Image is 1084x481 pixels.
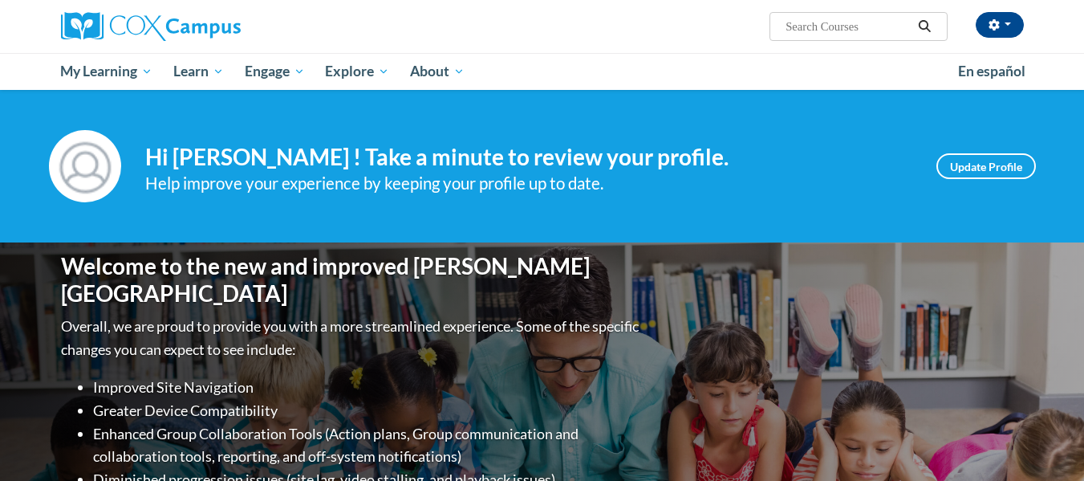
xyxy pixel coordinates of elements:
[93,399,643,422] li: Greater Device Compatibility
[49,130,121,202] img: Profile Image
[234,53,315,90] a: Engage
[61,12,241,41] img: Cox Campus
[173,62,224,81] span: Learn
[93,422,643,469] li: Enhanced Group Collaboration Tools (Action plans, Group communication and collaboration tools, re...
[93,376,643,399] li: Improved Site Navigation
[958,63,1025,79] span: En español
[976,12,1024,38] button: Account Settings
[315,53,400,90] a: Explore
[61,12,366,41] a: Cox Campus
[1020,417,1071,468] iframe: Button to launch messaging window
[325,62,389,81] span: Explore
[60,62,152,81] span: My Learning
[400,53,475,90] a: About
[61,253,643,307] h1: Welcome to the new and improved [PERSON_NAME][GEOGRAPHIC_DATA]
[163,53,234,90] a: Learn
[912,17,936,36] button: Search
[245,62,305,81] span: Engage
[948,55,1036,88] a: En español
[145,144,912,171] h4: Hi [PERSON_NAME] ! Take a minute to review your profile.
[936,153,1036,179] a: Update Profile
[145,170,912,197] div: Help improve your experience by keeping your profile up to date.
[784,17,912,36] input: Search Courses
[51,53,164,90] a: My Learning
[37,53,1048,90] div: Main menu
[410,62,465,81] span: About
[61,315,643,361] p: Overall, we are proud to provide you with a more streamlined experience. Some of the specific cha...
